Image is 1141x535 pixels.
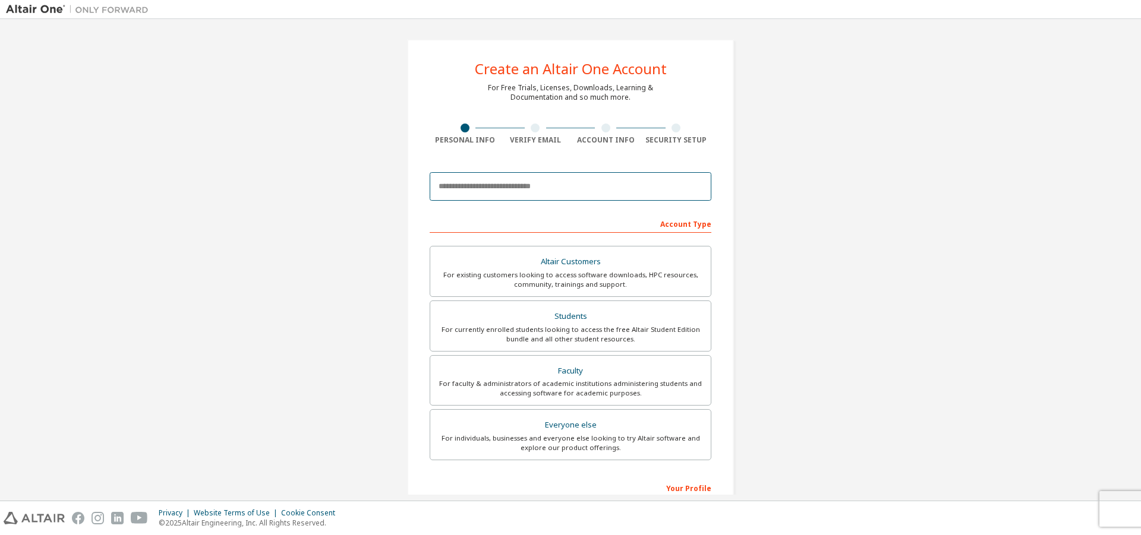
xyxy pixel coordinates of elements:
[437,363,704,379] div: Faculty
[475,62,667,76] div: Create an Altair One Account
[281,508,342,518] div: Cookie Consent
[92,512,104,524] img: instagram.svg
[437,308,704,325] div: Students
[570,135,641,145] div: Account Info
[111,512,124,524] img: linkedin.svg
[159,508,194,518] div: Privacy
[430,135,500,145] div: Personal Info
[72,512,84,524] img: facebook.svg
[131,512,148,524] img: youtube.svg
[437,379,704,398] div: For faculty & administrators of academic institutions administering students and accessing softwa...
[194,508,281,518] div: Website Terms of Use
[6,4,155,15] img: Altair One
[159,518,342,528] p: © 2025 Altair Engineering, Inc. All Rights Reserved.
[430,214,711,233] div: Account Type
[437,254,704,270] div: Altair Customers
[437,270,704,289] div: For existing customers looking to access software downloads, HPC resources, community, trainings ...
[437,325,704,344] div: For currently enrolled students looking to access the free Altair Student Edition bundle and all ...
[641,135,712,145] div: Security Setup
[430,478,711,497] div: Your Profile
[437,433,704,452] div: For individuals, businesses and everyone else looking to try Altair software and explore our prod...
[500,135,571,145] div: Verify Email
[488,83,653,102] div: For Free Trials, Licenses, Downloads, Learning & Documentation and so much more.
[437,417,704,433] div: Everyone else
[4,512,65,524] img: altair_logo.svg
